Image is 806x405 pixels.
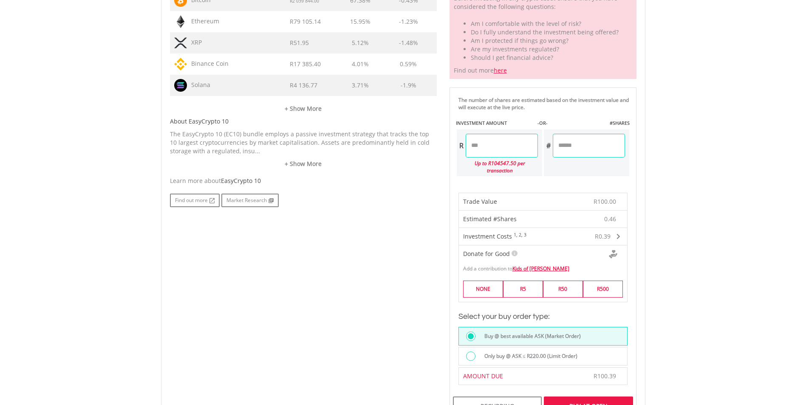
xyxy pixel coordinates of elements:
span: Investment Costs [463,232,512,240]
li: Am I protected if things go wrong? [471,37,632,45]
span: 0.46 [604,215,616,223]
a: Find out more [170,194,220,207]
label: Buy @ best available ASK (Market Order) [479,332,581,341]
p: The EasyCrypto 10 (EC10) bundle employs a passive investment strategy that tracks the top 10 larg... [170,130,437,155]
span: R100.00 [594,197,616,205]
span: R100.39 [594,372,616,380]
div: # [544,134,553,157]
sup: 1, 2, 3 [514,232,526,238]
span: XRP [187,38,202,46]
span: R51.95 [290,39,309,47]
span: Trade Value [463,197,497,205]
div: R [457,134,466,157]
img: TOKEN.ETH.png [174,15,187,28]
a: Market Research [221,194,279,207]
label: #SHARES [610,120,630,127]
img: TOKEN.XRP.png [174,37,187,49]
img: TOKEN.SOL.png [174,79,187,92]
td: 5.12% [340,32,380,53]
h3: Select your buy order type: [458,311,628,323]
span: EasyCrypto 10 [221,177,261,185]
span: Donate for Good [463,250,510,258]
td: -1.23% [380,11,437,32]
div: Learn more about [170,177,437,185]
td: 15.95% [340,11,380,32]
a: + Show More [170,160,437,168]
span: R4 136.77 [290,81,317,89]
li: Do I fully understand the investment being offered? [471,28,632,37]
li: Are my investments regulated? [471,45,632,53]
a: + Show More [170,96,437,113]
img: Donte For Good [609,250,617,259]
span: Ethereum [187,17,219,25]
span: Estimated #Shares [463,215,517,223]
label: -OR- [537,120,548,127]
span: R0.39 [595,232,611,240]
td: 0.59% [380,53,437,75]
td: -1.9% [380,75,437,96]
label: NONE [463,281,503,297]
span: R79 105.14 [290,17,321,25]
div: The number of shares are estimated based on the investment value and will execute at the live price. [458,96,633,111]
li: Am I comfortable with the level of risk? [471,20,632,28]
li: Should I get financial advice? [471,53,632,62]
label: R5 [503,281,543,297]
label: INVESTMENT AMOUNT [456,120,507,127]
img: TOKEN.BNB.png [174,58,187,70]
label: Only buy @ ASK ≤ R220.00 (Limit Order) [479,352,577,361]
div: Add a contribution to [459,261,627,272]
span: AMOUNT DUE [463,372,503,380]
label: R50 [543,281,583,297]
a: Kids of [PERSON_NAME] [512,265,569,272]
span: Solana [187,81,210,89]
span: R17 385.40 [290,60,321,68]
div: Up to R104547.50 per transaction [457,157,538,176]
td: 4.01% [340,53,380,75]
h5: About EasyCrypto 10 [170,117,437,126]
span: Binance Coin [187,59,229,67]
label: R500 [583,281,623,297]
td: -1.48% [380,32,437,53]
a: here [494,66,507,74]
td: 3.71% [340,75,380,96]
